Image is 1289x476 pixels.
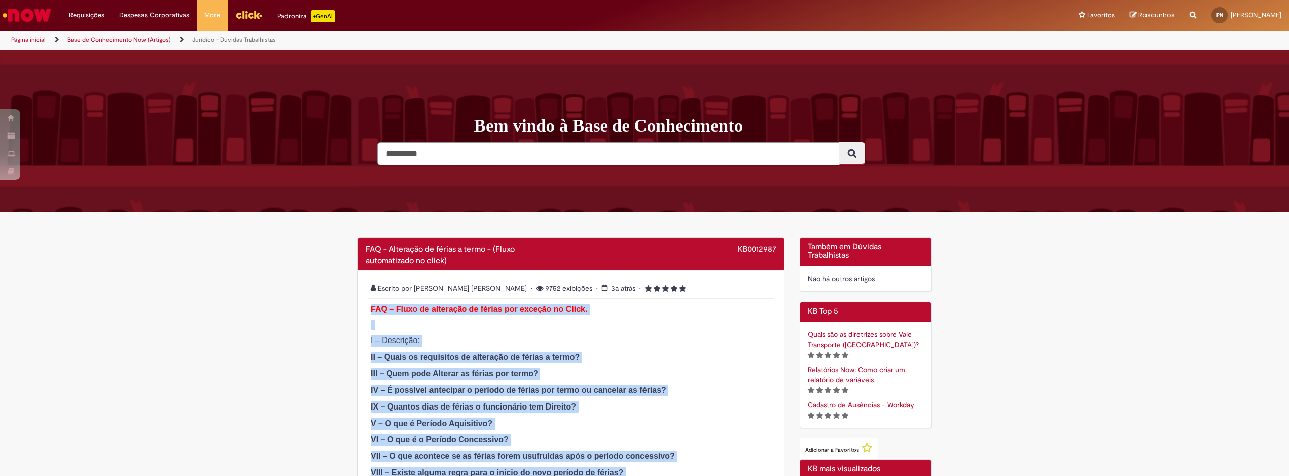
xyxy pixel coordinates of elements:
[808,352,814,359] i: 1
[816,412,823,419] i: 2
[371,369,538,378] strong: III – Quem pode Alterar as férias por termo?
[808,400,914,410] a: Artigo, Cadastro de Ausências – Workday, classificação de 5 estrelas
[645,284,686,293] span: Classificação média do artigo - 5.0 estrelas
[800,438,878,459] button: Adicionar a Favoritos
[235,7,262,22] img: click_logo_yellow_360x200.png
[825,352,831,359] i: 3
[805,446,859,454] span: Adicionar a Favoritos
[808,330,919,349] a: Artigo, Quais são as diretrizes sobre Vale Transporte (VT)? , classificação de 5 estrelas
[371,435,509,444] strong: VI – O que é o Período Concessivo?
[1138,10,1175,20] span: Rascunhos
[639,284,686,293] span: 5 rating
[371,402,576,411] strong: IX – Quantos dias de férias o funcionário tem Direito?
[639,284,643,293] span: •
[1,5,53,25] img: ServiceNow
[371,353,580,361] strong: II – Quais os requisitos de alteração de férias a termo?
[842,412,848,419] i: 5
[808,465,924,474] h2: KB mais visualizados
[816,352,823,359] i: 2
[662,285,669,292] i: 3
[842,387,848,394] i: 5
[596,284,600,293] span: •
[531,284,534,293] span: •
[825,387,831,394] i: 3
[645,285,652,292] i: 1
[371,419,492,428] strong: V – O que é Período Aquisitivo?
[371,284,529,293] span: Escrito por [PERSON_NAME] [PERSON_NAME]
[11,36,46,44] a: Página inicial
[371,452,675,460] strong: VII – O que acontece se as férias forem usufruídas após o período concessivo?
[611,284,635,293] span: 3a atrás
[654,285,660,292] i: 2
[679,285,686,292] i: 5
[808,243,924,260] h2: Também em Dúvidas Trabalhistas
[8,31,852,49] ul: Trilhas de página
[1130,11,1175,20] a: Rascunhos
[808,365,905,384] a: Artigo, Relatórios Now: Como criar um relatório de variáveis , classificação de 5 estrelas
[67,36,171,44] a: Base de Conhecimento Now (Artigos)
[833,352,840,359] i: 4
[1087,10,1115,20] span: Favoritos
[800,237,932,292] div: Também em Dúvidas Trabalhistas
[204,10,220,20] span: More
[371,386,666,394] strong: IV – É possível antecipar o período de férias por termo ou cancelar as férias?
[808,274,924,284] div: Não há outros artigos
[119,10,189,20] span: Despesas Corporativas
[1231,11,1281,19] span: [PERSON_NAME]
[808,307,924,316] h2: KB Top 5
[839,142,865,165] button: Pesquisar
[808,412,814,419] i: 1
[833,412,840,419] i: 4
[816,387,823,394] i: 2
[738,244,776,254] span: KB0012987
[531,284,594,293] span: 9752 exibições
[833,387,840,394] i: 4
[842,352,848,359] i: 5
[1216,12,1223,18] span: PN
[69,10,104,20] span: Requisições
[366,244,515,266] span: FAQ - Alteração de férias a termo - (Fluxo automatizado no click)
[277,10,335,22] div: Padroniza
[808,387,814,394] i: 1
[192,36,276,44] a: Jurídico - Dúvidas Trabalhistas
[474,116,939,137] h1: Bem vindo à Base de Conhecimento
[377,142,840,165] input: Pesquisar
[371,305,587,313] strong: FAQ – Fluxo de alteração de férias por exceção no Click.
[671,285,677,292] i: 4
[825,412,831,419] i: 3
[311,10,335,22] p: +GenAi
[371,336,420,345] span: I – Descrição:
